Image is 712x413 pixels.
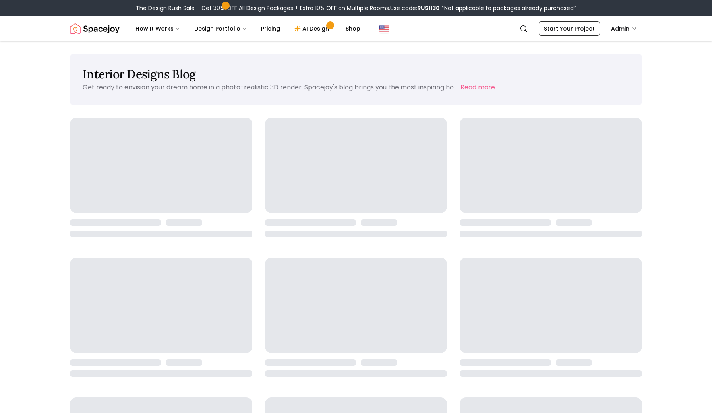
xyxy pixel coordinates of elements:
[606,21,642,36] button: Admin
[440,4,577,12] span: *Not applicable to packages already purchased*
[539,21,600,36] a: Start Your Project
[390,4,440,12] span: Use code:
[70,16,642,41] nav: Global
[129,21,367,37] nav: Main
[83,67,629,81] h1: Interior Designs Blog
[460,83,495,92] button: Read more
[129,21,186,37] button: How It Works
[339,21,367,37] a: Shop
[136,4,577,12] div: The Design Rush Sale – Get 30% OFF All Design Packages + Extra 10% OFF on Multiple Rooms.
[83,83,457,92] p: Get ready to envision your dream home in a photo-realistic 3D render. Spacejoy's blog brings you ...
[379,24,389,33] img: United States
[255,21,286,37] a: Pricing
[417,4,440,12] b: RUSH30
[188,21,253,37] button: Design Portfolio
[70,21,120,37] img: Spacejoy Logo
[70,21,120,37] a: Spacejoy
[288,21,338,37] a: AI Design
